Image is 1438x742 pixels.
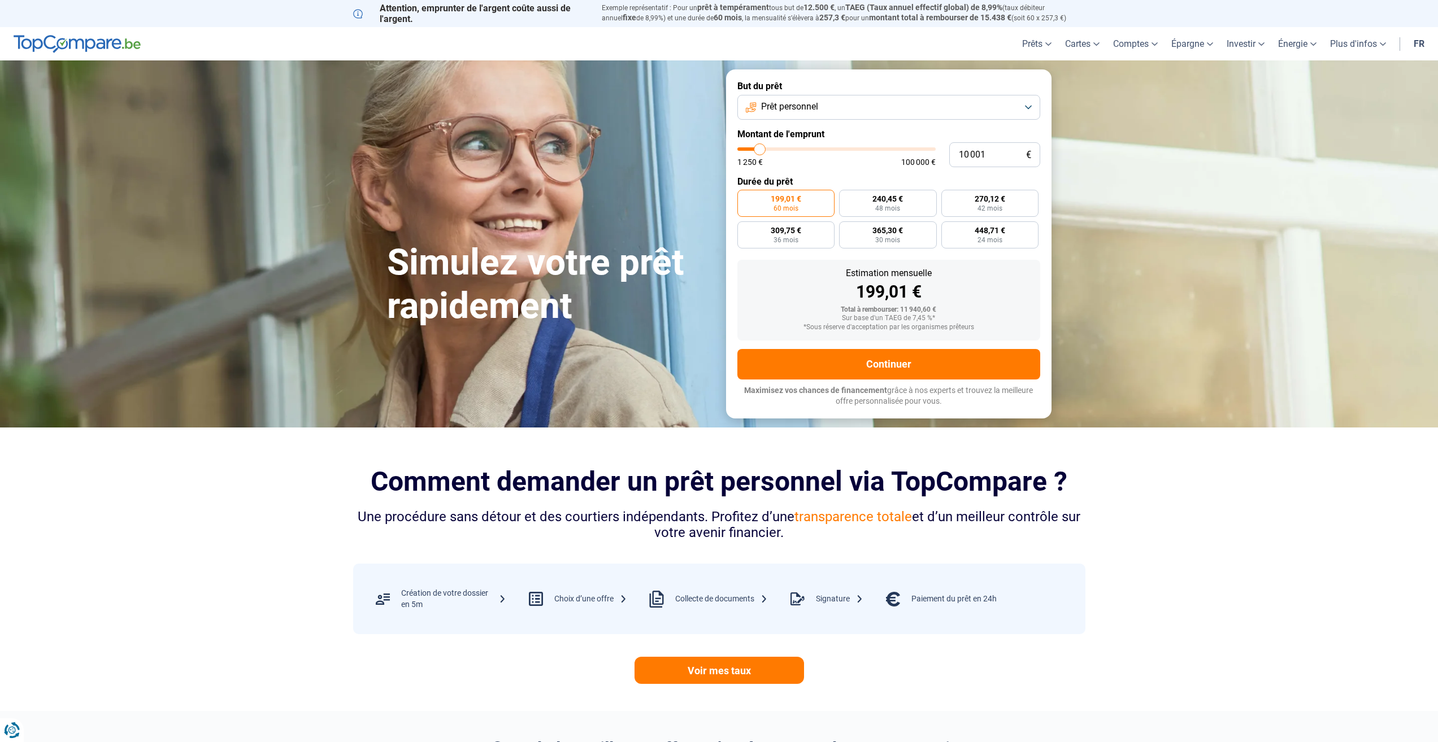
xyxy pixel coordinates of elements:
span: 309,75 € [771,226,801,234]
span: 1 250 € [737,158,763,166]
span: 30 mois [875,237,900,243]
div: Une procédure sans détour et des courtiers indépendants. Profitez d’une et d’un meilleur contrôle... [353,509,1085,542]
span: 60 mois [774,205,798,212]
span: Prêt personnel [761,101,818,113]
button: Prêt personnel [737,95,1040,120]
span: € [1026,150,1031,160]
div: Création de votre dossier en 5m [401,588,506,610]
div: Choix d’une offre [554,593,627,605]
div: 199,01 € [746,283,1031,300]
span: 270,12 € [975,195,1005,203]
label: Montant de l'emprunt [737,129,1040,139]
span: fixe [623,13,636,22]
span: 257,3 € [819,13,845,22]
p: grâce à nos experts et trouvez la meilleure offre personnalisée pour vous. [737,385,1040,407]
div: Signature [816,593,863,605]
div: Collecte de documents [675,593,768,605]
span: 48 mois [875,205,900,212]
span: 240,45 € [872,195,903,203]
span: TAEG (Taux annuel effectif global) de 8,99% [845,3,1002,12]
img: TopCompare [14,35,141,53]
span: 42 mois [978,205,1002,212]
a: Épargne [1165,27,1220,60]
a: Énergie [1271,27,1323,60]
span: 365,30 € [872,226,903,234]
h2: Comment demander un prêt personnel via TopCompare ? [353,466,1085,497]
span: 36 mois [774,237,798,243]
h1: Simulez votre prêt rapidement [387,241,713,328]
p: Attention, emprunter de l'argent coûte aussi de l'argent. [353,3,588,24]
span: transparence totale [794,509,912,525]
a: Plus d'infos [1323,27,1393,60]
span: 24 mois [978,237,1002,243]
div: *Sous réserve d'acceptation par les organismes prêteurs [746,324,1031,331]
p: Exemple représentatif : Pour un tous but de , un (taux débiteur annuel de 8,99%) et une durée de ... [602,3,1085,23]
span: 199,01 € [771,195,801,203]
a: Cartes [1058,27,1106,60]
div: Estimation mensuelle [746,269,1031,278]
a: Prêts [1015,27,1058,60]
div: Paiement du prêt en 24h [911,593,997,605]
span: Maximisez vos chances de financement [744,386,887,395]
label: Durée du prêt [737,176,1040,187]
div: Total à rembourser: 11 940,60 € [746,306,1031,314]
span: 448,71 € [975,226,1005,234]
span: montant total à rembourser de 15.438 € [869,13,1011,22]
span: 60 mois [714,13,742,22]
a: Investir [1220,27,1271,60]
a: fr [1407,27,1431,60]
button: Continuer [737,349,1040,379]
span: 12.500 € [803,3,835,12]
span: prêt à tempérament [697,3,769,12]
a: Comptes [1106,27,1165,60]
div: Sur base d'un TAEG de 7,45 %* [746,315,1031,322]
span: 100 000 € [901,158,936,166]
a: Voir mes taux [635,657,804,684]
label: But du prêt [737,81,1040,91]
